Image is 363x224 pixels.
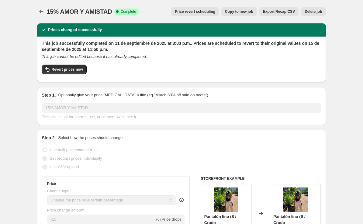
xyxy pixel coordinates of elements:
[37,7,46,16] button: Price change jobs
[52,67,83,72] span: Revert prices now
[47,8,112,15] span: 15% AMOR Y AMISTAD
[42,92,56,98] h2: Step 1.
[58,135,123,141] p: Select how the prices should change
[263,9,295,14] span: Export Recap CSV
[259,7,299,16] button: Export Recap CSV
[221,7,257,16] button: Copy to new job
[42,54,147,59] i: This job cannot be edited because it has already completed.
[225,9,253,14] span: Copy to new job
[42,103,321,113] input: 30% off holiday sale
[283,187,308,212] img: 0159471E-5653-422A-9171-12A936E1F0A6-23611-0000055481B1206A_80x.jpg
[50,165,79,169] span: Use CSV upload
[58,92,208,98] p: Optionally give your price [MEDICAL_DATA] a title (eg "March 30% off sale on boots")
[214,187,238,212] img: 0159471E-5653-422A-9171-12A936E1F0A6-23611-0000055481B1206A_80x.jpg
[175,9,215,14] span: Price revert scheduling
[201,176,321,181] h6: STOREFRONT EXAMPLE
[48,27,102,33] h2: Prices changed successfully
[305,9,322,14] span: Delete job
[47,208,85,212] span: Price change amount
[42,40,321,52] h2: This job successfully completed on 11 de septiembre de 2025 at 3:03 p.m.. Prices are scheduled to...
[156,217,181,222] span: % (Price drop)
[178,197,185,203] div: help
[50,148,99,152] span: Use bulk price change rules
[50,156,102,161] span: Set product prices individually
[42,135,56,141] h2: Step 2.
[42,65,87,74] button: Revert prices now
[171,7,219,16] button: Price revert scheduling
[47,189,70,193] span: Change type
[47,181,56,186] h3: Price
[120,9,136,14] span: Complete
[301,7,326,16] button: Delete job
[42,115,136,119] span: This title is just for internal use, customers won't see it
